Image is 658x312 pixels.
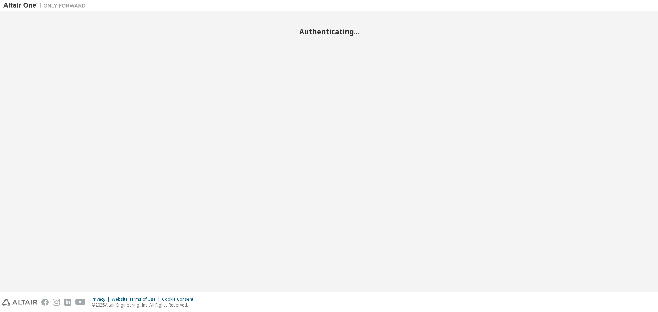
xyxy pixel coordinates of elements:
img: instagram.svg [53,299,60,306]
img: altair_logo.svg [2,299,37,306]
p: © 2025 Altair Engineering, Inc. All Rights Reserved. [92,302,197,308]
div: Website Terms of Use [112,297,162,302]
img: facebook.svg [41,299,49,306]
img: linkedin.svg [64,299,71,306]
img: youtube.svg [75,299,85,306]
img: Altair One [3,2,89,9]
div: Cookie Consent [162,297,197,302]
div: Privacy [92,297,112,302]
h2: Authenticating... [3,27,655,36]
